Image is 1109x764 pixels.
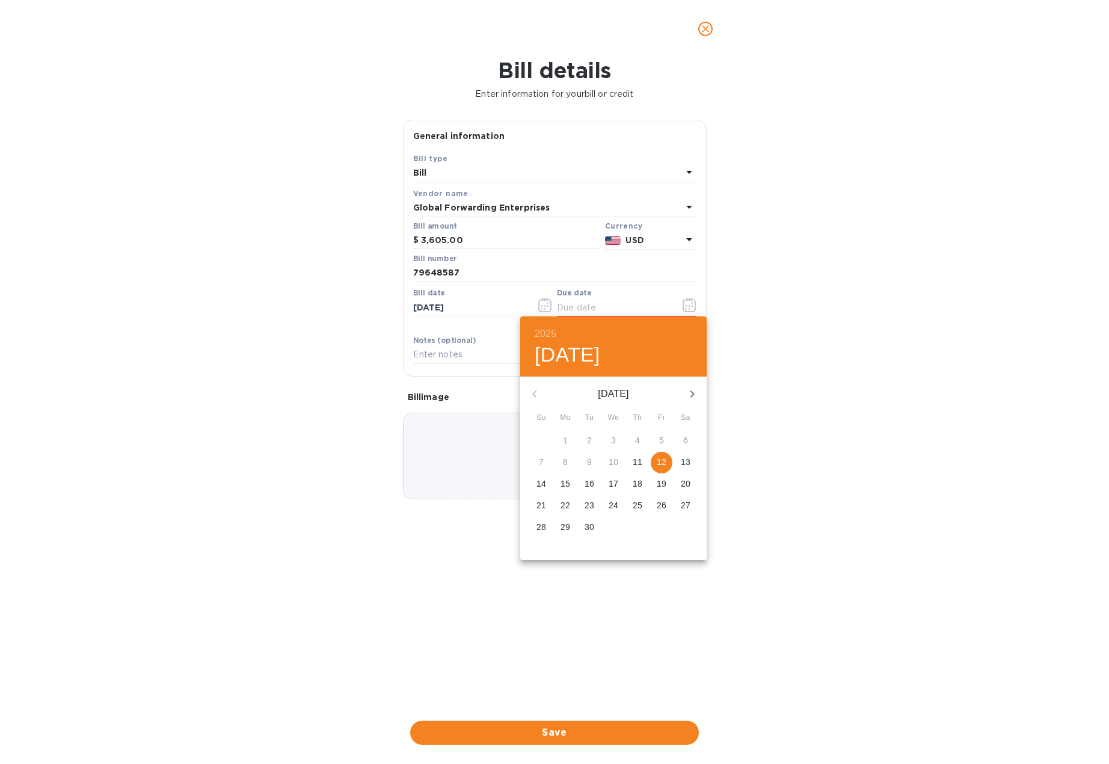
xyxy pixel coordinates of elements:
button: 29 [554,517,576,538]
button: 17 [603,473,624,495]
p: 16 [585,478,594,490]
button: 24 [603,495,624,517]
p: 28 [536,521,546,533]
p: 11 [633,456,642,468]
p: 15 [561,478,570,490]
button: 19 [651,473,672,495]
p: 14 [536,478,546,490]
button: 26 [651,495,672,517]
button: 13 [675,452,696,473]
span: We [603,412,624,424]
p: 22 [561,499,570,511]
p: 13 [681,456,690,468]
span: Mo [554,412,576,424]
p: 29 [561,521,570,533]
p: 23 [585,499,594,511]
p: 25 [633,499,642,511]
p: 21 [536,499,546,511]
button: 21 [530,495,552,517]
button: [DATE] [535,342,600,368]
button: 22 [554,495,576,517]
button: 28 [530,517,552,538]
button: 20 [675,473,696,495]
span: Sa [675,412,696,424]
span: Th [627,412,648,424]
p: 30 [585,521,594,533]
span: Tu [579,412,600,424]
p: [DATE] [549,387,678,401]
p: 19 [657,478,666,490]
button: 23 [579,495,600,517]
span: Su [530,412,552,424]
button: 27 [675,495,696,517]
span: Fr [651,412,672,424]
p: 17 [609,478,618,490]
p: 12 [657,456,666,468]
p: 27 [681,499,690,511]
button: 11 [627,452,648,473]
button: 15 [554,473,576,495]
p: 26 [657,499,666,511]
button: 16 [579,473,600,495]
p: 20 [681,478,690,490]
button: 25 [627,495,648,517]
button: 2025 [535,325,556,342]
button: 30 [579,517,600,538]
button: 12 [651,452,672,473]
p: 24 [609,499,618,511]
button: 18 [627,473,648,495]
p: 18 [633,478,642,490]
button: 14 [530,473,552,495]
